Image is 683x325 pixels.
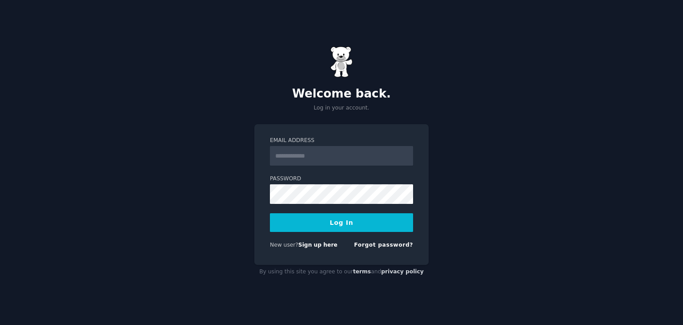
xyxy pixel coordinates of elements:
[254,104,429,112] p: Log in your account.
[270,242,298,248] span: New user?
[270,137,413,145] label: Email Address
[298,242,337,248] a: Sign up here
[254,87,429,101] h2: Welcome back.
[254,265,429,279] div: By using this site you agree to our and
[270,213,413,232] button: Log In
[381,268,424,275] a: privacy policy
[354,242,413,248] a: Forgot password?
[330,46,353,77] img: Gummy Bear
[270,175,413,183] label: Password
[353,268,371,275] a: terms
